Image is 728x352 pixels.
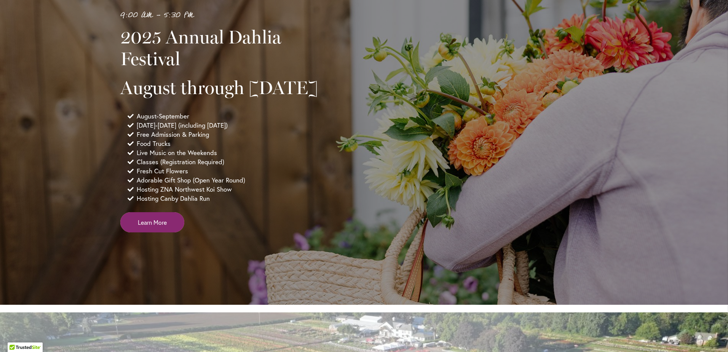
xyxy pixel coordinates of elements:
[137,112,189,121] span: August-September
[137,176,245,185] span: Adorable Gift Shop (Open Year Round)
[137,148,217,157] span: Live Music on the Weekends
[138,218,167,227] span: Learn More
[120,26,330,69] h2: 2025 Annual Dahlia Festival
[137,185,232,194] span: Hosting ZNA Northwest Koi Show
[120,9,330,22] p: 9:00 AM - 5:30 PM
[137,157,224,166] span: Classes (Registration Required)
[137,121,228,130] span: [DATE]-[DATE] (including [DATE])
[137,130,209,139] span: Free Admission & Parking
[120,212,184,232] a: Learn More
[137,194,210,203] span: Hosting Canby Dahlia Run
[137,166,188,176] span: Fresh Cut Flowers
[137,139,171,148] span: Food Trucks
[120,77,330,98] h2: August through [DATE]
